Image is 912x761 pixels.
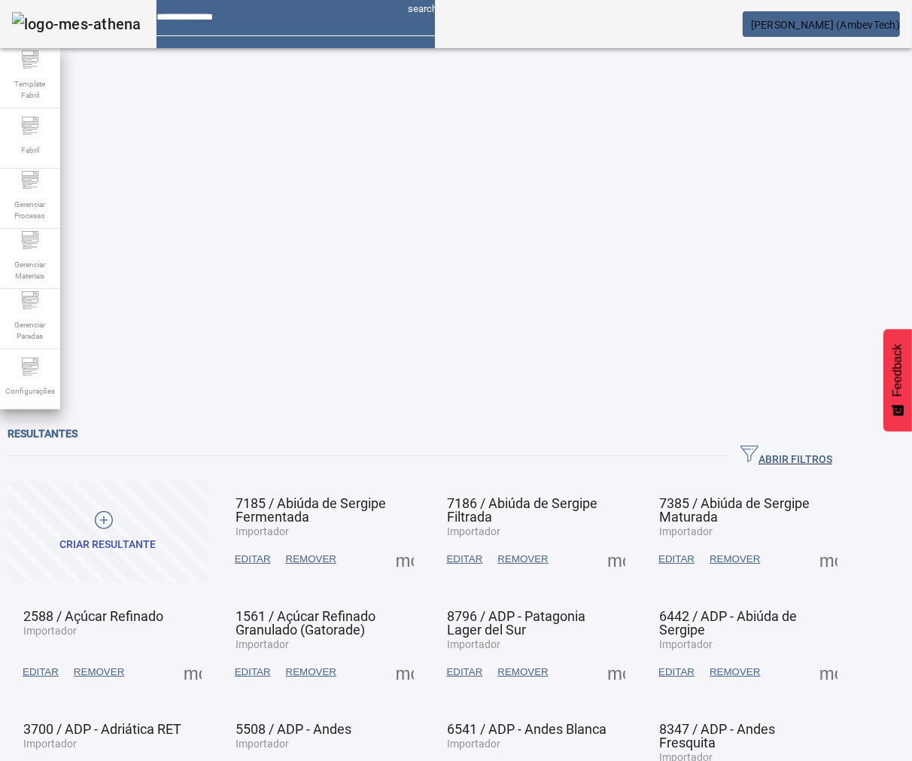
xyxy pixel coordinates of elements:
span: 7185 / Abiúda de Sergipe Fermentada [236,495,386,525]
span: Feedback [891,344,904,397]
span: EDITAR [235,552,271,567]
span: 1561 / Açúcar Refinado Granulado (Gatorade) [236,608,375,638]
span: Template Fabril [8,74,53,105]
button: Mais [815,659,842,686]
span: 8347 / ADP - Andes Fresquita [659,721,775,750]
span: REMOVER [286,665,336,680]
button: REMOVER [278,659,344,686]
button: EDITAR [651,659,702,686]
span: Importador [23,625,77,637]
span: EDITAR [235,665,271,680]
span: [PERSON_NAME] (AmbevTech) [751,19,900,31]
span: EDITAR [658,665,695,680]
span: Configurações [1,381,59,401]
span: 6442 / ADP - Abiúda de Sergipe [659,608,797,638]
span: 7385 / Abiúda de Sergipe Maturada [659,495,810,525]
button: REMOVER [278,546,344,573]
button: EDITAR [227,659,278,686]
span: EDITAR [447,665,483,680]
button: EDITAR [651,546,702,573]
button: REMOVER [702,659,768,686]
button: EDITAR [439,546,491,573]
button: Mais [391,546,418,573]
button: Mais [603,659,630,686]
span: 5508 / ADP - Andes [236,721,351,737]
span: ABRIR FILTROS [740,445,832,467]
span: 2588 / Açúcar Refinado [23,608,163,624]
span: EDITAR [447,552,483,567]
span: 6541 / ADP - Andes Blanca [448,721,607,737]
button: EDITAR [439,659,491,686]
span: 3700 / ADP - Adriática RET [23,721,181,737]
span: REMOVER [497,552,548,567]
span: Importador [236,738,289,750]
button: Mais [391,659,418,686]
button: REMOVER [66,659,132,686]
img: logo-mes-athena [12,12,141,36]
div: CRIAR RESULTANTE [59,537,156,552]
span: 7186 / Abiúda de Sergipe Filtrada [448,495,598,525]
button: Mais [815,546,842,573]
button: ABRIR FILTROS [728,443,844,470]
span: EDITAR [658,552,695,567]
span: REMOVER [710,552,760,567]
button: REMOVER [490,546,555,573]
button: Mais [603,546,630,573]
button: REMOVER [490,659,555,686]
span: Importador [448,738,501,750]
button: REMOVER [702,546,768,573]
span: REMOVER [74,665,124,680]
button: EDITAR [15,659,66,686]
span: Importador [23,738,77,750]
button: CRIAR RESULTANTE [8,481,208,583]
span: Fabril [17,140,44,160]
span: REMOVER [497,665,548,680]
span: EDITAR [23,665,59,680]
button: Feedback - Mostrar pesquisa [883,329,912,431]
span: Resultantes [8,428,78,440]
button: EDITAR [227,546,278,573]
span: REMOVER [710,665,760,680]
span: Gerenciar Paradas [8,315,53,346]
button: Mais [179,659,206,686]
span: REMOVER [286,552,336,567]
span: 8796 / ADP - Patagonia Lager del Sur [448,608,586,638]
span: Gerenciar Materiais [8,254,53,286]
span: Gerenciar Processo [8,194,53,226]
